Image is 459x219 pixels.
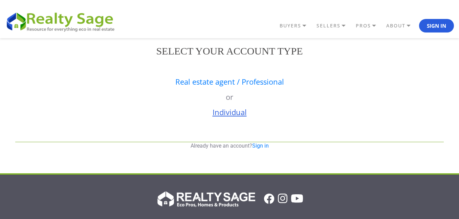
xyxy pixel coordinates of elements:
[385,20,419,31] a: ABOUT
[10,45,449,57] h2: Select your account type
[5,10,120,32] img: REALTY SAGE
[315,20,354,31] a: SELLERS
[419,19,454,32] button: Sign In
[278,20,315,31] a: BUYERS
[354,20,385,31] a: PROS
[156,189,255,208] img: Realty Sage Logo
[10,67,449,135] div: or
[15,142,444,150] p: Already have an account?
[175,76,284,87] a: Real estate agent / Professional
[213,107,247,117] a: Individual
[252,143,269,149] a: Sign in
